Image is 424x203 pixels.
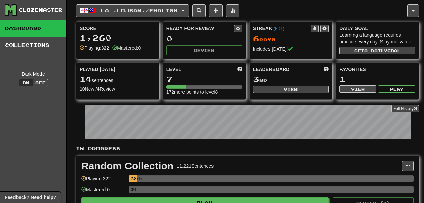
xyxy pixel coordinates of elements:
[131,175,137,182] div: 2.87%
[80,25,156,32] div: Score
[76,145,419,152] p: In Progress
[101,45,109,51] strong: 322
[391,105,419,112] a: Full History
[209,4,223,17] button: Add sentence to collection
[80,74,92,84] span: 14
[253,66,290,73] span: Leaderboard
[253,34,329,43] div: Day s
[80,66,115,73] span: Played [DATE]
[80,86,85,92] strong: 10
[339,85,376,93] button: View
[253,86,329,93] button: View
[81,175,125,186] div: Playing: 322
[5,70,61,77] div: Dark Mode
[80,45,109,51] div: Playing:
[166,89,242,95] div: 172 more points to level 8
[253,25,311,32] div: Streak
[364,48,387,53] span: a daily
[339,66,415,73] div: Favorites
[253,46,329,52] div: Includes [DATE]!
[274,26,284,31] a: (EDT)
[339,32,415,45] div: Learning a language requires practice every day. Stay motivated!
[5,194,56,201] span: Open feedback widget
[166,34,242,43] div: 0
[76,4,189,17] button: La .lojban./English
[138,45,141,51] strong: 0
[81,186,125,197] div: Mastered: 0
[81,161,173,171] div: Random Collection
[166,66,181,73] span: Level
[226,4,239,17] button: More stats
[80,34,156,42] div: 1,260
[324,66,329,73] span: This week in points, UTC
[101,8,178,13] span: La .lojban. / English
[378,85,415,93] button: Play
[237,66,242,73] span: Score more points to level up
[253,75,329,84] div: rd
[253,74,259,84] span: 3
[166,75,242,83] div: 7
[80,75,156,84] div: sentences
[19,7,62,13] div: Clozemaster
[339,75,415,83] div: 1
[166,45,242,55] button: Review
[33,79,48,86] button: Off
[177,163,214,169] div: 11,221 Sentences
[192,4,206,17] button: Search sentences
[19,79,33,86] button: On
[97,86,100,92] strong: 4
[166,25,234,32] div: Ready for Review
[339,47,415,54] button: Seta dailygoal
[339,25,415,32] div: Daily Goal
[112,45,141,51] div: Mastered:
[253,34,259,43] span: 6
[80,86,156,92] div: New / Review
